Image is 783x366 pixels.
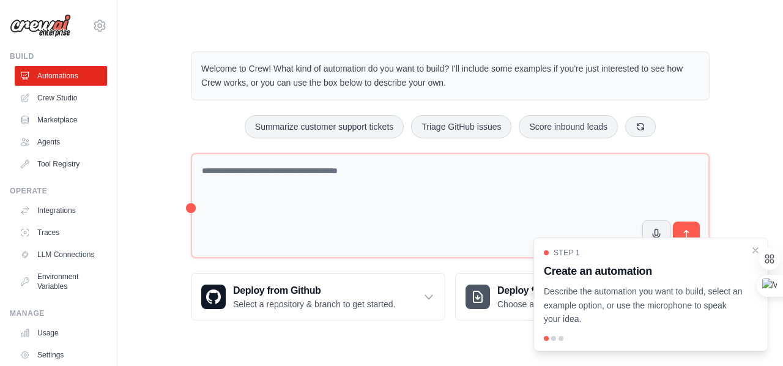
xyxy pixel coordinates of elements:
h3: Create an automation [544,263,743,280]
a: Traces [15,223,107,242]
a: Settings [15,345,107,365]
div: Manage [10,308,107,318]
p: Describe the automation you want to build, select an example option, or use the microphone to spe... [544,285,743,326]
iframe: Chat Widget [722,307,783,366]
p: Welcome to Crew! What kind of automation do you want to build? I'll include some examples if you'... [201,62,699,90]
a: Automations [15,66,107,86]
p: Select a repository & branch to get started. [233,298,395,310]
a: Tool Registry [15,154,107,174]
a: Integrations [15,201,107,220]
a: Crew Studio [15,88,107,108]
button: Triage GitHub issues [411,115,511,138]
img: Logo [10,14,71,37]
a: Usage [15,323,107,343]
a: LLM Connections [15,245,107,264]
button: Close walkthrough [751,245,760,255]
a: Agents [15,132,107,152]
div: Operate [10,186,107,196]
button: Score inbound leads [519,115,618,138]
div: Build [10,51,107,61]
h3: Deploy from zip file [497,283,601,298]
span: Step 1 [554,248,580,258]
button: Summarize customer support tickets [245,115,404,138]
p: Choose a zip file to upload. [497,298,601,310]
a: Environment Variables [15,267,107,296]
a: Marketplace [15,110,107,130]
h3: Deploy from Github [233,283,395,298]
